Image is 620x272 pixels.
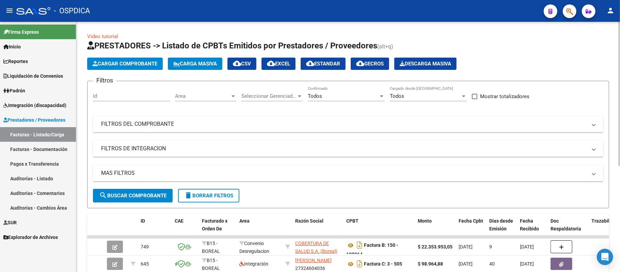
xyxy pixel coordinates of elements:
span: 645 [141,261,149,267]
div: 27324604036 [295,257,341,271]
span: Reportes [3,58,28,65]
datatable-header-cell: Fecha Recibido [517,214,548,244]
span: Area [175,93,230,99]
strong: $ 98.964,88 [418,261,443,267]
span: Todos [308,93,322,99]
span: Trazabilidad [591,218,619,224]
span: Monto [418,218,432,224]
span: Descarga Masiva [400,61,451,67]
span: Integración [239,261,268,267]
datatable-header-cell: Facturado x Orden De [199,214,237,244]
div: 30707761896 [295,240,341,254]
span: B15 - BOREAL [202,258,220,271]
span: Area [239,218,250,224]
button: Descarga Masiva [394,58,457,70]
button: Estandar [301,58,346,70]
button: CSV [227,58,256,70]
span: Convenio Desregulacion [239,241,269,254]
button: Gecros [351,58,389,70]
span: ID [141,218,145,224]
app-download-masive: Descarga masiva de comprobantes (adjuntos) [394,58,457,70]
span: Fecha Cpbt [459,218,483,224]
a: Video tutorial [87,33,118,40]
span: Doc Respaldatoria [551,218,581,231]
span: Estandar [306,61,340,67]
mat-panel-title: MAS FILTROS [101,169,587,177]
span: Gecros [356,61,384,67]
span: SUR [3,219,17,226]
div: Open Intercom Messenger [597,249,613,265]
datatable-header-cell: ID [138,214,172,244]
mat-icon: cloud_download [267,59,275,67]
span: Razón Social [295,218,323,224]
datatable-header-cell: Fecha Cpbt [456,214,487,244]
mat-icon: person [606,6,615,15]
span: [PERSON_NAME] [295,258,332,263]
mat-icon: cloud_download [306,59,314,67]
mat-expansion-panel-header: FILTROS DE INTEGRACION [93,140,603,157]
span: Cargar Comprobante [93,61,157,67]
datatable-header-cell: CPBT [344,214,415,244]
span: Liquidación de Convenios [3,72,63,80]
i: Descargar documento [355,240,364,251]
datatable-header-cell: Doc Respaldatoria [548,214,589,244]
h3: Filtros [93,76,116,85]
span: Facturado x Orden De [202,218,227,231]
span: COBERTURA DE SALUD S.A. (Boreal) [295,241,337,254]
mat-icon: search [99,191,107,199]
button: Cargar Comprobante [87,58,163,70]
span: (alt+q) [377,43,393,50]
span: - OSPDICA [54,3,90,18]
span: CAE [175,218,184,224]
datatable-header-cell: Monto [415,214,456,244]
span: [DATE] [520,261,534,267]
span: 40 [489,261,495,267]
span: CPBT [346,218,359,224]
strong: Factura B: 150 - 108064 [346,243,398,257]
button: Borrar Filtros [178,189,239,202]
datatable-header-cell: CAE [172,214,199,244]
span: [DATE] [459,244,473,250]
i: Descargar documento [355,258,364,269]
datatable-header-cell: Días desde Emisión [487,214,517,244]
span: Padrón [3,87,25,94]
span: Prestadores / Proveedores [3,116,65,124]
mat-expansion-panel-header: MAS FILTROS [93,165,603,181]
button: EXCEL [261,58,296,70]
span: Explorador de Archivos [3,233,58,241]
span: PRESTADORES -> Listado de CPBTs Emitidos por Prestadores / Proveedores [87,41,377,50]
span: B15 - BOREAL [202,241,220,254]
span: Inicio [3,43,21,50]
datatable-header-cell: Area [237,214,283,244]
span: 749 [141,244,149,250]
strong: Factura C: 3 - 505 [364,261,402,267]
strong: $ 22.353.953,05 [418,244,452,250]
mat-panel-title: FILTROS DE INTEGRACION [101,145,587,152]
span: [DATE] [520,244,534,250]
span: Días desde Emisión [489,218,513,231]
span: EXCEL [267,61,290,67]
span: Borrar Filtros [184,193,233,199]
span: 9 [489,244,492,250]
mat-icon: menu [5,6,14,15]
span: Fecha Recibido [520,218,539,231]
mat-icon: cloud_download [233,59,241,67]
span: Firma Express [3,28,39,36]
span: Carga Masiva [173,61,217,67]
span: Buscar Comprobante [99,193,166,199]
mat-icon: delete [184,191,192,199]
span: Todos [390,93,404,99]
span: Seleccionar Gerenciador [241,93,297,99]
span: [DATE] [459,261,473,267]
span: Integración (discapacidad) [3,102,66,109]
button: Carga Masiva [168,58,222,70]
mat-icon: cloud_download [356,59,364,67]
mat-panel-title: FILTROS DEL COMPROBANTE [101,120,587,128]
button: Buscar Comprobante [93,189,173,202]
mat-expansion-panel-header: FILTROS DEL COMPROBANTE [93,116,603,132]
span: Mostrar totalizadores [480,92,529,101]
datatable-header-cell: Razón Social [292,214,344,244]
span: CSV [233,61,251,67]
